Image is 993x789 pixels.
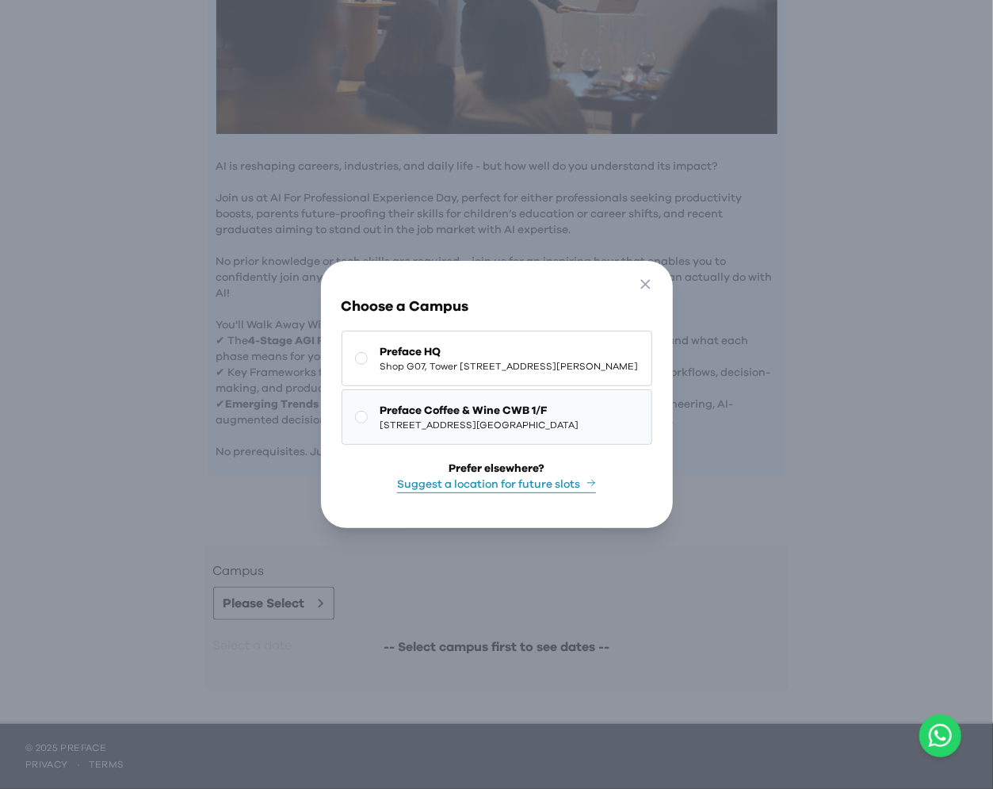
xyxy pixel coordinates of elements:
span: Preface Coffee & Wine CWB 1/F [380,403,579,419]
button: Suggest a location for future slots [397,477,596,493]
button: Preface HQShop G07, Tower [STREET_ADDRESS][PERSON_NAME] [342,331,652,386]
span: Shop G07, Tower [STREET_ADDRESS][PERSON_NAME] [380,360,639,373]
span: [STREET_ADDRESS][GEOGRAPHIC_DATA] [380,419,579,431]
span: Preface HQ [380,344,639,360]
h3: Choose a Campus [342,296,652,318]
button: Preface Coffee & Wine CWB 1/F[STREET_ADDRESS][GEOGRAPHIC_DATA] [342,389,652,445]
div: Prefer elsewhere? [449,461,544,477]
